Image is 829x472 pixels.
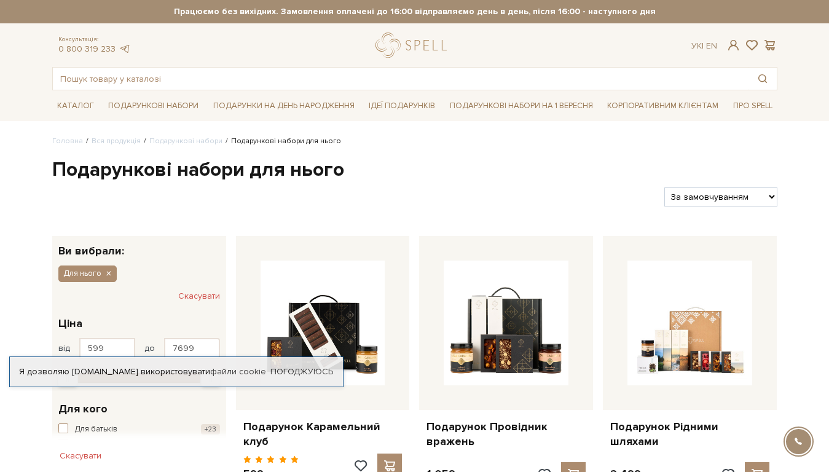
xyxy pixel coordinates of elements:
span: Для дітей [74,439,110,451]
a: Подарунок Карамельний клуб [243,420,403,449]
a: logo [375,33,452,58]
strong: Працюємо без вихідних. Замовлення оплачені до 16:00 відправляємо день в день, після 16:00 - насту... [52,6,777,17]
span: Ціна [58,315,82,332]
a: En [706,41,717,51]
div: Ук [691,41,717,52]
span: Консультація: [58,36,131,44]
a: Корпоративним клієнтам [602,95,723,116]
a: Подарункові набори на 1 Вересня [445,95,598,116]
a: Подарунок Провідник вражень [426,420,586,449]
a: Головна [52,136,83,146]
button: Для батьків +23 [58,423,220,436]
a: 0 800 319 233 [58,44,116,54]
span: | [702,41,704,51]
a: Вся продукція [92,136,141,146]
div: Я дозволяю [DOMAIN_NAME] використовувати [10,366,343,377]
span: +23 [201,424,220,435]
div: Ви вибрали: [52,236,226,256]
a: Каталог [52,96,99,116]
a: Ідеї подарунків [364,96,440,116]
button: Скасувати [52,446,109,466]
input: Ціна [164,338,220,359]
a: Погоджуюсь [270,366,333,377]
a: telegram [119,44,131,54]
button: Для дітей +4 [58,439,220,451]
input: Ціна [79,338,135,359]
span: Для кого [58,401,108,417]
li: Подарункові набори для нього [222,136,341,147]
span: Для батьків [74,423,117,436]
a: файли cookie [210,366,266,377]
button: Для нього [58,265,117,281]
a: Подарункові набори [103,96,203,116]
a: Подарунок Рідними шляхами [610,420,769,449]
h1: Подарункові набори для нього [52,157,777,183]
button: Пошук товару у каталозі [748,68,777,90]
a: Про Spell [728,96,777,116]
input: Пошук товару у каталозі [53,68,748,90]
span: від [58,343,70,354]
a: Подарункові набори [149,136,222,146]
span: Для нього [63,268,101,279]
a: Подарунки на День народження [208,96,359,116]
button: Скасувати [178,286,220,306]
span: до [144,343,155,354]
